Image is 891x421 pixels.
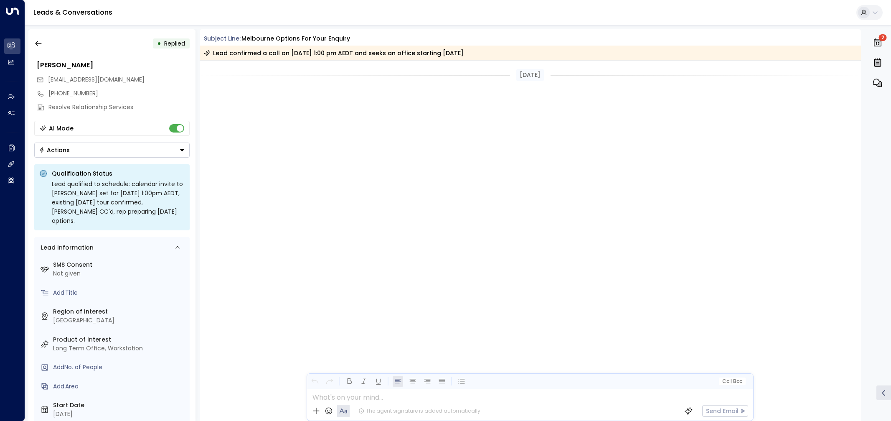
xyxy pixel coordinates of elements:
[53,269,81,278] font: Not given
[48,75,145,84] font: [EMAIL_ADDRESS][DOMAIN_NAME]
[41,243,94,252] font: Lead Information
[520,71,541,79] font: [DATE]
[37,60,93,70] font: [PERSON_NAME]
[733,378,742,385] font: Bcc
[719,378,746,385] button: Cc|Bcc
[204,49,464,57] div: Lead confirmed a call on [DATE] 1:00 pm AEDT and seeks an office starting [DATE]
[310,376,320,387] button: Undo
[204,34,241,43] font: Subject Line:
[53,335,111,344] font: Product of Interest
[324,376,335,387] button: Redo
[53,307,108,316] font: Region of Interest
[157,36,161,50] font: •
[879,34,887,41] span: 2
[53,382,186,391] div: AddArea
[47,146,70,154] font: Actions
[48,103,133,111] font: Resolve Relationship Services
[53,401,84,409] font: Start Date
[366,407,480,414] font: The agent signature is added automatically
[49,124,74,133] font: AI Mode
[730,378,732,385] font: |
[65,288,78,297] font: Title
[53,382,64,390] font: Add
[65,382,79,390] font: Area
[164,39,185,48] font: Replied
[48,75,145,84] span: paulineboydlegal@outlook.com
[52,179,185,225] div: Lead qualified to schedule: calendar invite to [PERSON_NAME] set for [DATE] 1:00pm AEDT, existing...
[53,288,64,297] font: Add
[48,89,98,97] font: [PHONE_NUMBER]
[52,169,112,178] font: Qualification Status
[34,143,190,158] div: Button group with a nested menu
[53,344,186,353] div: Long Term Office, Workstation
[53,316,114,324] font: [GEOGRAPHIC_DATA]
[722,378,729,385] font: Cc
[53,260,92,269] font: SMS Consent
[33,8,112,17] a: Leads & Conversations
[53,410,186,418] div: [DATE]
[241,34,350,43] div: Melbourne options for your enquiry
[53,288,186,297] div: AddTitle
[871,33,885,52] button: 2
[53,363,186,372] div: AddNo. of People
[34,143,190,158] button: Actions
